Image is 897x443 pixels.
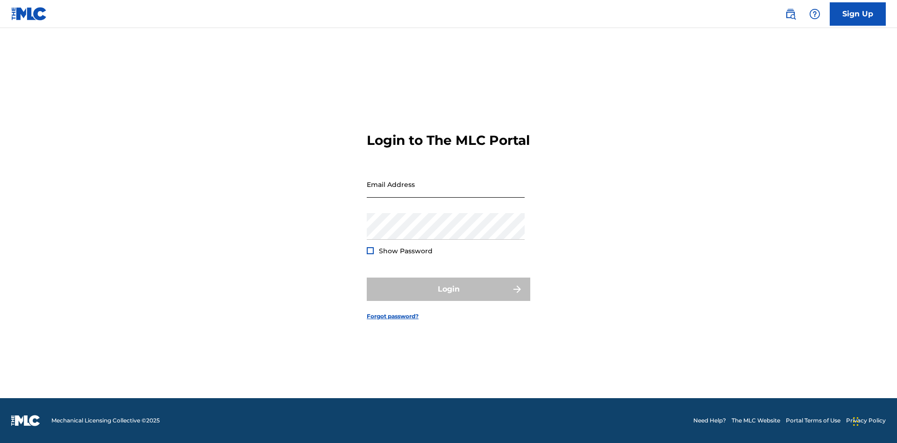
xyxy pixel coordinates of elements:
span: Show Password [379,247,433,255]
div: Drag [853,407,859,436]
a: Sign Up [830,2,886,26]
a: Portal Terms of Use [786,416,840,425]
iframe: Chat Widget [850,398,897,443]
span: Mechanical Licensing Collective © 2025 [51,416,160,425]
h3: Login to The MLC Portal [367,132,530,149]
a: Need Help? [693,416,726,425]
div: Help [805,5,824,23]
img: search [785,8,796,20]
a: Forgot password? [367,312,419,321]
a: The MLC Website [732,416,780,425]
img: logo [11,415,40,426]
img: MLC Logo [11,7,47,21]
a: Privacy Policy [846,416,886,425]
img: help [809,8,820,20]
a: Public Search [781,5,800,23]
